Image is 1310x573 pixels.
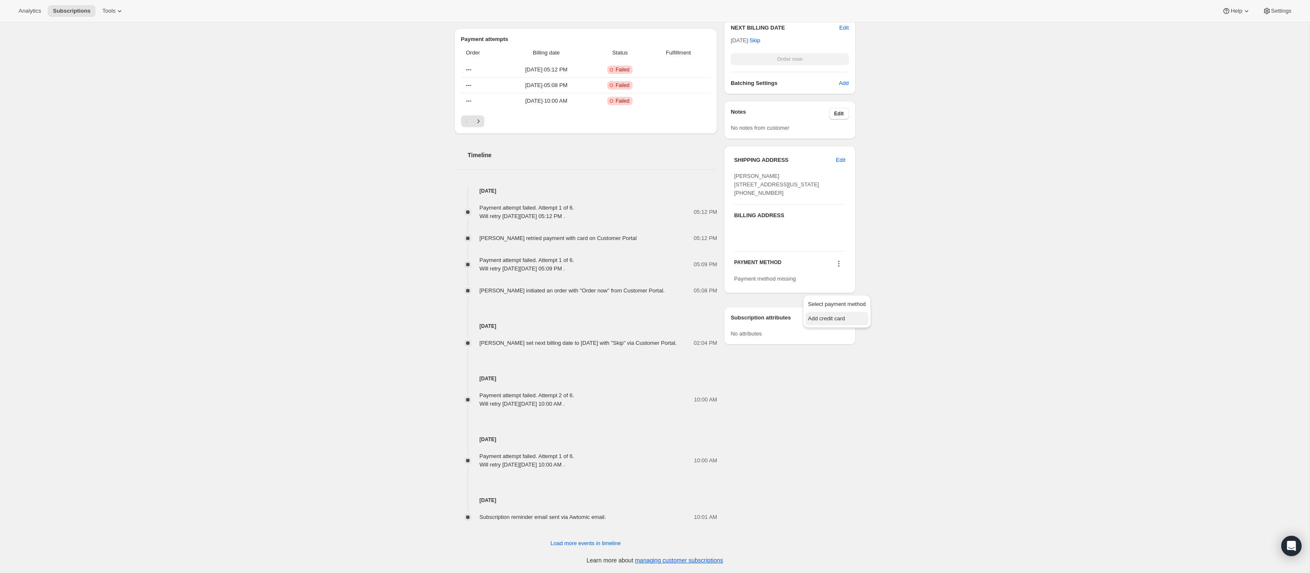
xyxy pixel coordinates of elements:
[834,110,844,117] span: Edit
[1258,5,1296,17] button: Settings
[466,66,472,73] span: ---
[472,115,484,127] button: Next
[504,81,589,90] span: [DATE] · 05:08 PM
[745,34,765,47] button: Skip
[504,97,589,105] span: [DATE] · 10:00 AM
[839,24,849,32] button: Edit
[546,537,626,550] button: Load more events in timeline
[734,276,796,282] span: Payment method missing
[731,125,789,131] span: No notes from customer
[480,391,574,408] div: Payment attempt failed. Attempt 2 of 6. Will retry [DATE][DATE] 10:00 AM .
[1281,536,1302,556] div: Open Intercom Messenger
[616,66,630,73] span: Failed
[731,79,839,87] h6: Batching Settings
[734,156,836,164] h3: SHIPPING ADDRESS
[594,49,647,57] span: Status
[734,259,781,270] h3: PAYMENT METHOD
[616,82,630,89] span: Failed
[480,452,574,469] div: Payment attempt failed. Attempt 1 of 6. Will retry [DATE][DATE] 10:00 AM .
[694,513,717,521] span: 10:01 AM
[694,456,717,465] span: 10:00 AM
[587,556,723,565] p: Learn more about
[839,79,849,87] span: Add
[734,173,819,196] span: [PERSON_NAME] [STREET_ADDRESS][US_STATE] [PHONE_NUMBER]
[461,44,502,62] th: Order
[731,37,760,44] span: [DATE] ·
[1271,8,1291,14] span: Settings
[454,374,718,383] h4: [DATE]
[480,287,665,294] span: [PERSON_NAME] initiated an order with "Order now" from Customer Portal.
[694,339,718,347] span: 02:04 PM
[808,315,845,322] span: Add credit card
[102,8,115,14] span: Tools
[97,5,129,17] button: Tools
[48,5,96,17] button: Subscriptions
[468,151,718,159] h2: Timeline
[731,330,762,337] span: No attributes
[454,187,718,195] h4: [DATE]
[551,539,621,548] span: Load more events in timeline
[616,98,630,104] span: Failed
[834,76,854,90] button: Add
[836,156,845,164] span: Edit
[694,234,718,243] span: 05:12 PM
[694,396,717,404] span: 10:00 AM
[805,297,868,311] button: Select payment method
[731,108,829,120] h3: Notes
[694,208,718,216] span: 05:12 PM
[731,314,829,325] h3: Subscription attributes
[466,82,472,88] span: ---
[480,340,677,346] span: [PERSON_NAME] set next billing date to [DATE] with "Skip" via Customer Portal.
[19,8,41,14] span: Analytics
[731,24,839,32] h2: NEXT BILLING DATE
[480,256,574,273] div: Payment attempt failed. Attempt 1 of 6. Will retry [DATE][DATE] 05:09 PM .
[466,98,472,104] span: ---
[808,301,866,307] span: Select payment method
[454,496,718,505] h4: [DATE]
[635,557,723,564] a: managing customer subscriptions
[750,36,760,45] span: Skip
[805,312,868,325] button: Add credit card
[454,322,718,330] h4: [DATE]
[1231,8,1242,14] span: Help
[829,108,849,120] button: Edit
[504,65,589,74] span: [DATE] · 05:12 PM
[480,514,606,520] span: Subscription reminder email sent via Awtomic email.
[1217,5,1255,17] button: Help
[694,286,718,295] span: 05:08 PM
[480,235,637,241] span: [PERSON_NAME] retried payment with card on Customer Portal
[14,5,46,17] button: Analytics
[504,49,589,57] span: Billing date
[652,49,706,57] span: Fulfillment
[480,204,574,221] div: Payment attempt failed. Attempt 1 of 6. Will retry [DATE][DATE] 05:12 PM .
[831,153,850,167] button: Edit
[461,115,711,127] nav: Pagination
[454,435,718,444] h4: [DATE]
[461,35,711,44] h2: Payment attempts
[694,260,718,269] span: 05:09 PM
[53,8,90,14] span: Subscriptions
[734,211,845,220] h3: BILLING ADDRESS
